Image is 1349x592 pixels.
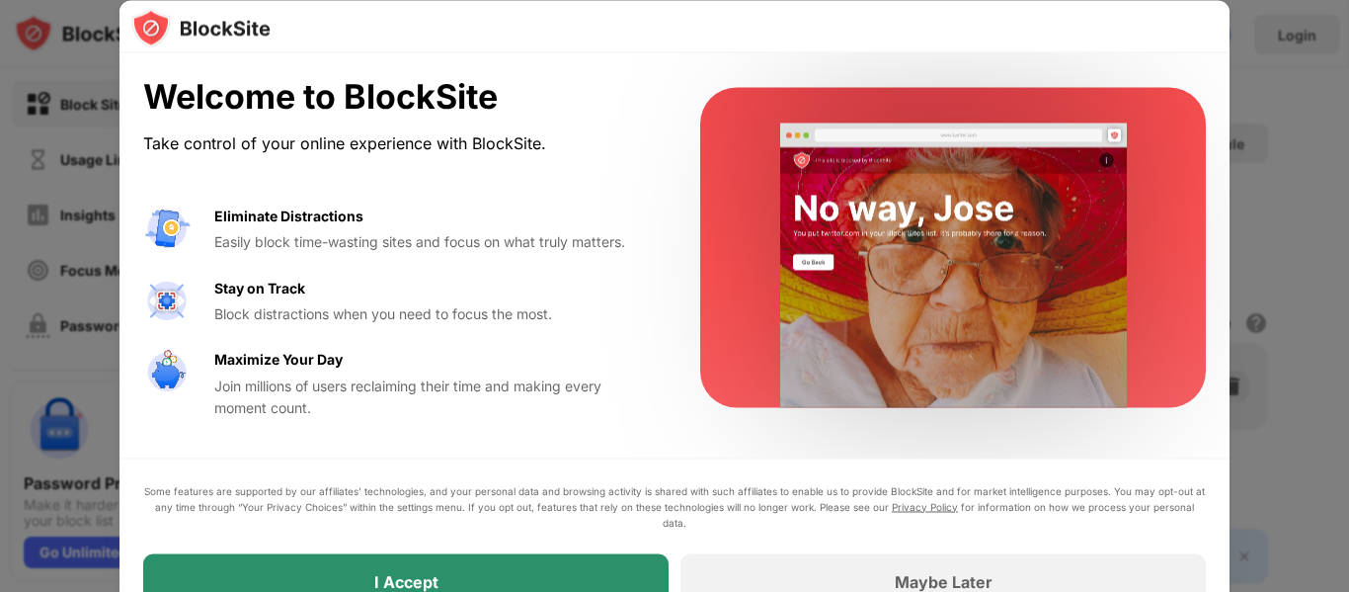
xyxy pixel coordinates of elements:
[214,349,343,371] div: Maximize Your Day
[214,375,653,419] div: Join millions of users reclaiming their time and making every moment count.
[214,231,653,253] div: Easily block time-wasting sites and focus on what truly matters.
[143,128,653,157] div: Take control of your online experience with BlockSite.
[892,500,958,512] a: Privacy Policy
[895,571,992,591] div: Maybe Later
[143,77,653,118] div: Welcome to BlockSite
[214,302,653,324] div: Block distractions when you need to focus the most.
[374,571,438,591] div: I Accept
[143,482,1206,530] div: Some features are supported by our affiliates’ technologies, and your personal data and browsing ...
[214,277,305,298] div: Stay on Track
[131,8,271,47] img: logo-blocksite.svg
[143,349,191,396] img: value-safe-time.svg
[143,205,191,252] img: value-avoid-distractions.svg
[214,205,363,226] div: Eliminate Distractions
[143,277,191,324] img: value-focus.svg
